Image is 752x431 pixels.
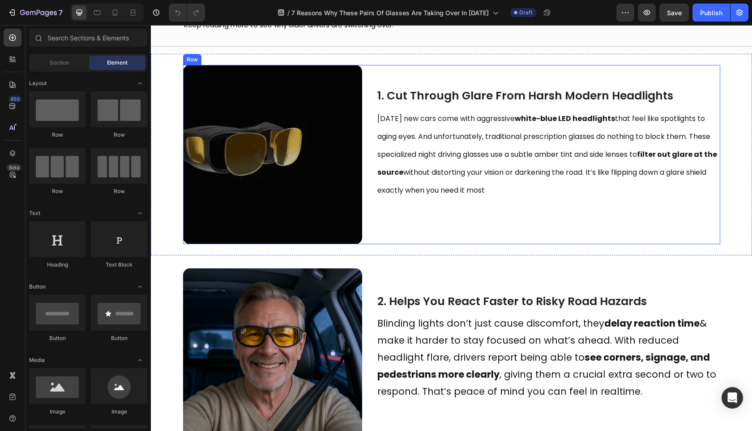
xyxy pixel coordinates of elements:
[29,187,85,195] div: Row
[4,4,67,22] button: 7
[29,131,85,139] div: Row
[169,4,205,22] div: Undo/Redo
[692,4,730,22] button: Publish
[91,261,147,269] div: Text Block
[226,63,522,78] span: 1. Cut Through Glare From Harsh Modern Headlights
[226,290,568,375] p: Blinding lights don’t just cause discomfort, they & make it harder to stay focused on what’s ahea...
[29,261,85,269] div: Heading
[226,268,496,284] span: 2. Helps You React Faster to Risky Road Hazards
[29,408,85,416] div: Image
[133,76,147,91] span: Toggle open
[519,9,533,17] span: Draft
[700,8,722,17] div: Publish
[151,25,752,431] iframe: Design area
[287,8,290,17] span: /
[364,88,464,99] strong: white-blue LED headlights
[133,280,147,294] span: Toggle open
[9,95,21,103] div: 450
[667,9,682,17] span: Save
[59,7,63,18] p: 7
[226,326,559,356] strong: see corners, signage, and pedestrians more clearly
[226,88,566,170] span: [DATE] new cars come with aggressive that feel like spotlights to aging eyes. And unfortunately, ...
[29,79,47,87] span: Layout
[50,59,69,67] span: Section
[659,4,689,22] button: Save
[91,408,147,416] div: Image
[34,30,49,39] div: Row
[107,59,128,67] span: Element
[133,353,147,367] span: Toggle open
[29,29,147,47] input: Search Sections & Elements
[91,334,147,342] div: Button
[291,8,489,17] span: 7 Reasons Why These Pairs Of Glasses Are Taking Over In [DATE]
[29,209,40,217] span: Text
[29,283,46,291] span: Button
[91,131,147,139] div: Row
[7,164,21,171] div: Beta
[32,243,211,422] img: Alt Image
[722,387,743,409] div: Open Intercom Messenger
[29,356,45,364] span: Media
[226,124,566,152] strong: filter out glare at the source
[453,292,549,305] strong: delay reaction time
[133,206,147,220] span: Toggle open
[91,187,147,195] div: Row
[29,334,85,342] div: Button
